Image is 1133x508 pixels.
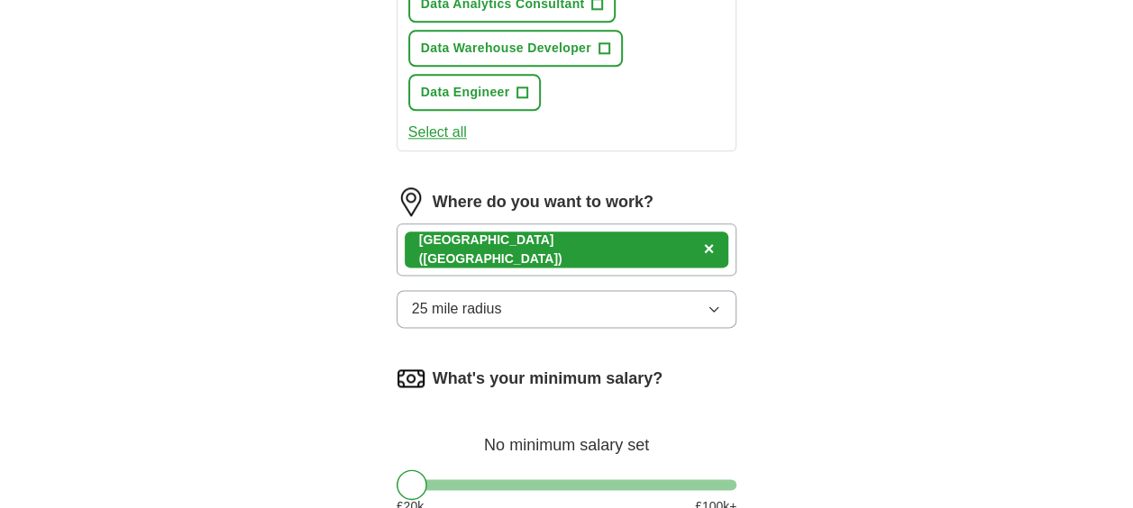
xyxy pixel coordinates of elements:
[408,30,623,67] button: Data Warehouse Developer
[397,414,737,458] div: No minimum salary set
[421,83,510,102] span: Data Engineer
[419,251,562,266] span: ([GEOGRAPHIC_DATA])
[397,364,425,393] img: salary.png
[408,74,542,111] button: Data Engineer
[704,239,715,259] span: ×
[433,367,662,391] label: What's your minimum salary?
[408,122,467,143] button: Select all
[397,187,425,216] img: location.png
[421,39,591,58] span: Data Warehouse Developer
[412,298,502,320] span: 25 mile radius
[704,236,715,263] button: ×
[397,290,737,328] button: 25 mile radius
[419,232,554,247] strong: [GEOGRAPHIC_DATA]
[433,190,653,214] label: Where do you want to work?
